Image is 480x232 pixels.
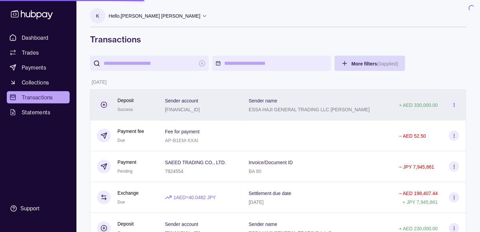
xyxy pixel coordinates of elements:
span: Transactions [22,93,53,101]
span: Due [118,200,125,205]
span: Trades [22,49,39,57]
p: SAEED TRADING CO., LTD. [165,160,226,165]
span: Collections [22,78,49,86]
button: More filters(0applied) [335,56,405,71]
p: [FINANCIAL_ID] [165,107,200,112]
p: [DATE] [92,79,107,85]
p: Sender account [165,98,198,103]
p: − AED 52.50 [399,133,426,139]
span: Payments [22,63,46,72]
p: BA 80 [249,169,261,174]
a: Dashboard [7,32,70,44]
p: ESSA HAJI GENERAL TRADING LLC [PERSON_NAME] [249,107,370,112]
h1: Transactions [90,34,466,45]
div: Support [20,205,39,212]
p: Deposit [118,97,134,104]
p: 7924554 [165,169,184,174]
p: Sender name [249,98,277,103]
a: Transactions [7,91,70,103]
span: Success [118,107,133,112]
p: [DATE] [249,199,264,205]
p: + AED 230,000.00 [399,226,438,231]
span: More filters [352,61,398,66]
p: 1 AED = 40.0482 JPY [174,194,216,201]
p: Payment fee [118,128,144,135]
p: K [96,12,99,20]
a: Support [7,201,70,216]
p: + JPY 7,945,861 [403,199,438,205]
span: Pending [118,169,132,174]
span: Statements [22,108,50,116]
a: Statements [7,106,70,118]
input: search [104,56,195,71]
a: Payments [7,61,70,74]
p: AP-B1EM-XXAI [165,138,198,143]
p: Payment [118,158,136,166]
a: Collections [7,76,70,89]
span: Due [118,138,125,143]
p: Sender name [249,221,277,227]
p: Sender account [165,221,198,227]
p: Deposit [118,220,134,228]
span: Dashboard [22,34,49,42]
p: Settlement due date [249,191,291,196]
p: − AED 198,407.44 [399,191,438,196]
p: Invoice/Document ID [249,160,293,165]
p: Hello, [PERSON_NAME] [PERSON_NAME] [109,12,200,20]
p: Exchange [118,189,139,197]
p: Fee for payment [165,129,200,134]
p: − JPY 7,945,861 [399,164,434,170]
p: ( 0 applied) [377,61,398,66]
p: + AED 330,000.00 [399,102,438,108]
a: Trades [7,46,70,59]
